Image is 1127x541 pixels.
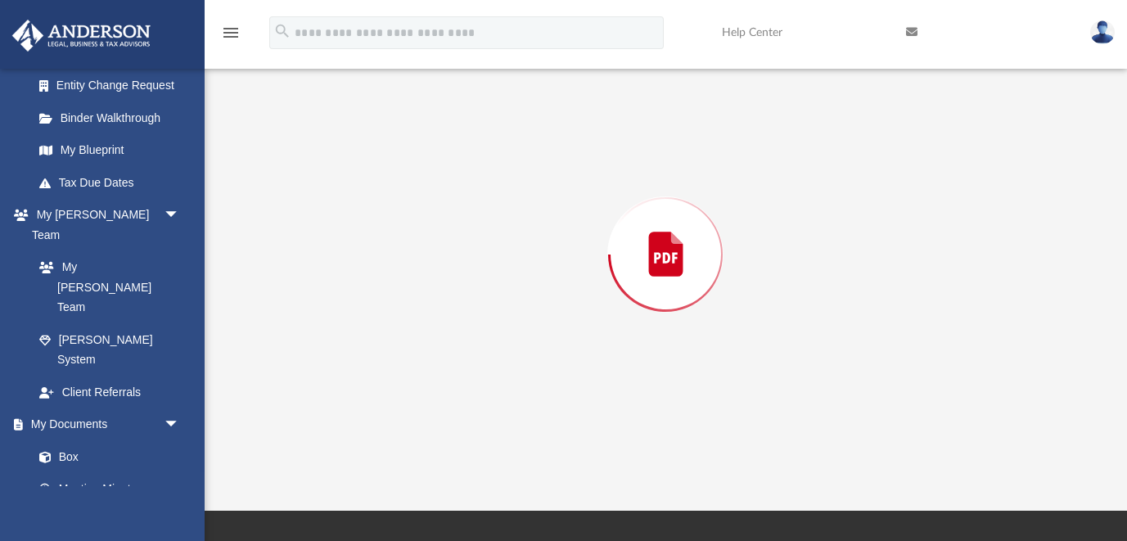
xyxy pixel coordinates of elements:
a: [PERSON_NAME] System [23,323,196,376]
a: Client Referrals [23,376,196,408]
img: User Pic [1090,20,1115,44]
i: menu [221,23,241,43]
a: Meeting Minutes [23,473,196,506]
a: My [PERSON_NAME] Teamarrow_drop_down [11,199,196,251]
a: Entity Change Request [23,70,205,102]
a: Binder Walkthrough [23,101,205,134]
i: search [273,22,291,40]
a: My [PERSON_NAME] Team [23,251,188,324]
a: My Documentsarrow_drop_down [11,408,196,441]
span: arrow_drop_down [164,199,196,232]
a: menu [221,31,241,43]
a: Box [23,440,188,473]
a: My Blueprint [23,134,196,167]
a: Tax Due Dates [23,166,205,199]
span: arrow_drop_down [164,408,196,442]
img: Anderson Advisors Platinum Portal [7,20,156,52]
